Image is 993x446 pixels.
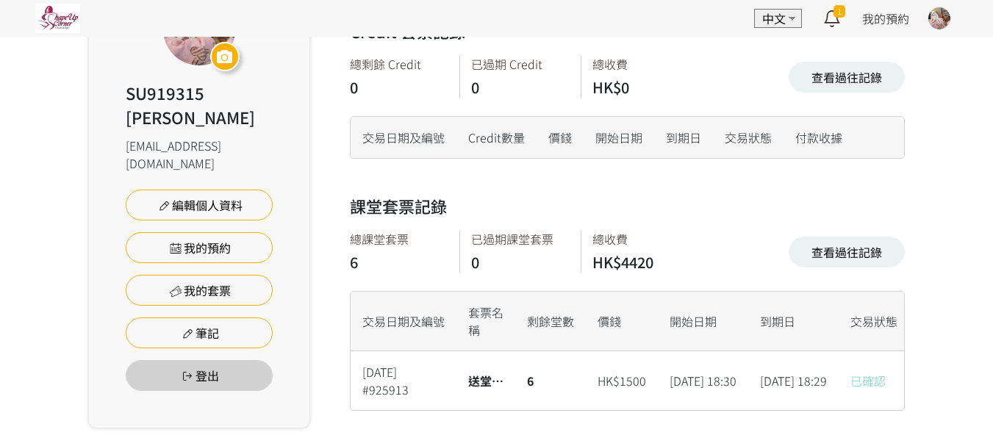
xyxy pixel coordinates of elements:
div: 套票名稱 [456,292,515,351]
div: 總剩餘 Credit [350,55,445,73]
div: 0 [471,76,566,98]
div: 到期日 [654,117,713,158]
div: 交易日期及編號 [351,117,456,158]
a: 我的預約 [126,232,273,263]
div: 價錢 [586,292,658,351]
div: 總收費 [592,230,688,248]
span: 1 [834,5,845,18]
div: HK$4420 [592,251,688,273]
div: 付款收據 [784,117,856,158]
h2: 課堂套票記錄 [350,194,447,218]
div: 0 [350,76,445,98]
div: [DATE] 18:30 [658,351,748,410]
div: 6 [515,351,586,410]
a: 我的套票 [126,275,273,306]
div: Credit數量 [456,117,537,158]
div: 已確認 [839,351,909,410]
div: 已過期 Credit [471,55,566,73]
a: 筆記 [126,317,273,348]
div: 剩餘堂數 [515,292,586,351]
div: [DATE] #925913 [351,351,456,410]
div: 6 [350,251,445,273]
div: SU919315 [PERSON_NAME] [126,81,273,129]
div: 已過期課堂套票 [471,230,566,248]
div: 價錢 [537,117,584,158]
div: HK$1500 [586,351,658,410]
div: 開始日期 [584,117,654,158]
div: 總課堂套票 [350,230,445,248]
div: 到期日 [748,292,839,351]
div: HK$0 [592,76,688,98]
a: 查看過往記錄 [789,62,905,93]
div: 交易狀態 [839,292,909,351]
button: 登出 [126,360,273,391]
div: [EMAIL_ADDRESS][DOMAIN_NAME] [126,137,273,172]
img: pwrjsa6bwyY3YIpa3AKFwK20yMmKifvYlaMXwTp1.jpg [35,4,80,33]
div: 0 [471,251,566,273]
a: 編輯個人資料 [126,190,273,220]
a: 我的預約 [862,10,909,27]
div: [DATE] 18:29 [748,351,839,410]
div: 開始日期 [658,292,748,351]
div: 交易日期及編號 [351,292,456,351]
a: 查看過往記錄 [789,237,905,267]
div: 總收費 [592,55,688,73]
div: 送堂推廣優惠 [468,372,503,389]
div: 交易狀態 [713,117,784,158]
